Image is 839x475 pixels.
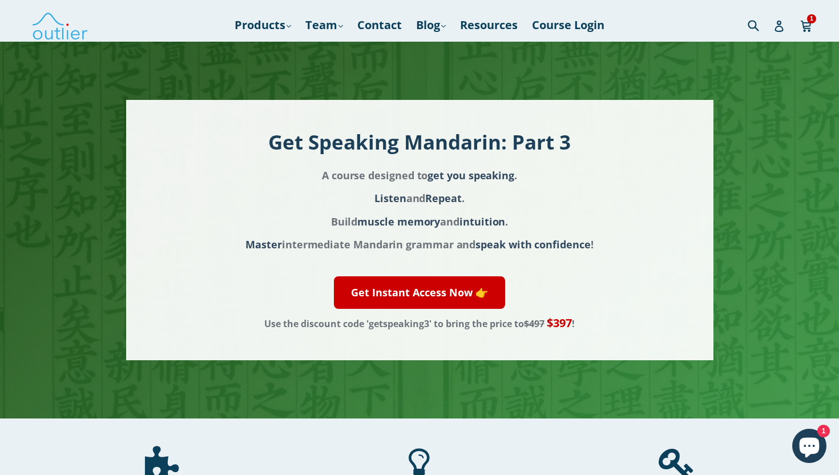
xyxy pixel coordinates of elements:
[334,276,505,309] a: Get Instant Access Now 👉
[208,128,631,155] h1: Get Speaking Mandarin: Part 3
[245,237,282,251] span: Master
[454,15,523,35] a: Resources
[425,191,462,205] span: Repeat
[459,215,505,228] span: intuition
[524,317,544,330] s: $497
[800,12,813,38] a: 1
[745,13,776,37] input: Search
[322,168,517,182] span: A course designed to .
[547,315,572,331] span: $397
[807,14,816,23] span: 1
[427,168,514,182] span: get you speaking
[526,15,610,35] a: Course Login
[300,15,349,35] a: Team
[789,429,830,466] inbox-online-store-chat: Shopify online store chat
[264,317,575,330] span: Use the discount code 'getspeaking3' to bring the price to !
[357,215,440,228] span: muscle memory
[475,237,590,251] span: speak with confidence
[229,15,297,35] a: Products
[374,191,465,205] span: and .
[331,215,509,228] span: Build and .
[410,15,451,35] a: Blog
[245,237,593,251] span: intermediate Mandarin grammar and !
[31,9,88,42] img: Outlier Linguistics
[374,191,406,205] span: Listen
[352,15,408,35] a: Contact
